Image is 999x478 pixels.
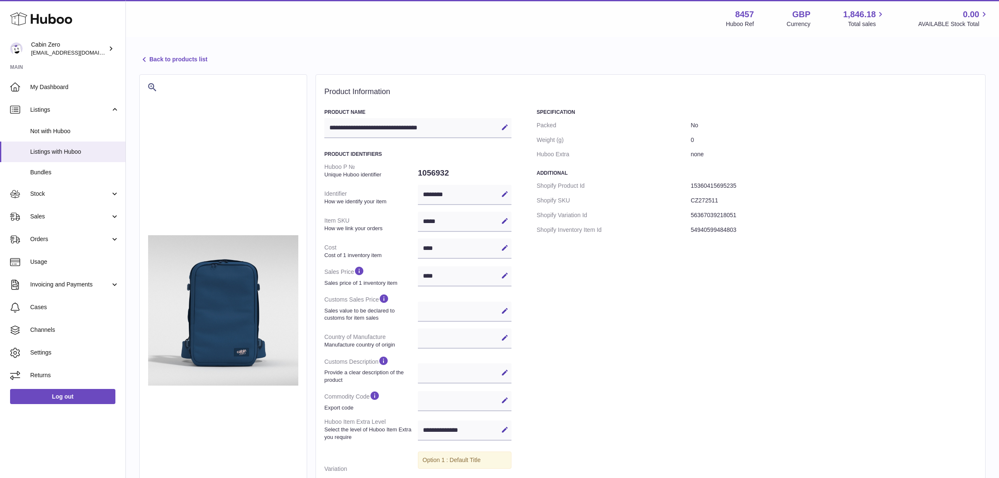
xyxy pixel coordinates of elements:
[324,462,418,476] dt: Variation
[30,326,119,334] span: Channels
[324,213,418,235] dt: Item SKU
[691,147,977,162] dd: none
[537,170,977,176] h3: Additional
[324,290,418,325] dt: Customs Sales Price
[787,20,811,28] div: Currency
[324,151,511,158] h3: Product Identifiers
[324,341,416,349] strong: Manufacture country of origin
[30,190,110,198] span: Stock
[30,148,119,156] span: Listings with Huboo
[726,20,754,28] div: Huboo Ref
[691,193,977,208] dd: CZ272511
[843,9,876,20] span: 1,846.18
[537,179,691,193] dt: Shopify Product Id
[324,198,416,205] strong: How we identify your item
[30,235,110,243] span: Orders
[30,127,119,135] span: Not with Huboo
[30,168,119,176] span: Bundles
[691,133,977,147] dd: 0
[139,55,207,65] a: Back to products list
[30,371,119,379] span: Returns
[537,208,691,223] dt: Shopify Variation Id
[324,330,418,352] dt: Country of Manufacture
[691,223,977,237] dd: 54940599484803
[537,109,977,116] h3: Specification
[324,426,416,441] strong: Select the level of Huboo Item Extra you require
[10,389,115,404] a: Log out
[691,208,977,223] dd: 56367039218051
[418,452,511,469] div: Option 1 : Default Title
[918,20,989,28] span: AVAILABLE Stock Total
[324,369,416,383] strong: Provide a clear description of the product
[30,281,110,289] span: Invoicing and Payments
[324,279,416,287] strong: Sales price of 1 inventory item
[324,240,418,262] dt: Cost
[324,415,418,444] dt: Huboo Item Extra Level
[324,252,416,259] strong: Cost of 1 inventory item
[418,164,511,182] dd: 1056932
[537,147,691,162] dt: Huboo Extra
[30,349,119,357] span: Settings
[324,307,416,322] strong: Sales value to be declared to customs for item sales
[30,83,119,91] span: My Dashboard
[537,223,691,237] dt: Shopify Inventory Item Id
[918,9,989,28] a: 0.00 AVAILABLE Stock Total
[537,193,691,208] dt: Shopify SKU
[324,225,416,232] strong: How we link your orders
[31,41,107,57] div: Cabin Zero
[324,160,418,181] dt: Huboo P №
[324,404,416,412] strong: Export code
[537,133,691,147] dt: Weight (g)
[324,352,418,387] dt: Customs Description
[735,9,754,20] strong: 8457
[691,179,977,193] dd: 15360415695235
[10,42,23,55] img: internalAdmin-8457@internal.huboo.com
[30,303,119,311] span: Cases
[691,118,977,133] dd: No
[324,262,418,290] dt: Sales Price
[324,171,416,179] strong: Unique Huboo identifier
[324,109,511,116] h3: Product Name
[963,9,979,20] span: 0.00
[792,9,810,20] strong: GBP
[31,49,123,56] span: [EMAIL_ADDRESS][DOMAIN_NAME]
[324,387,418,415] dt: Commodity Code
[324,186,418,208] dt: Identifier
[148,235,298,386] img: CLASSIC-PRO-42L-JODPHUR-BLUE-FRONT_44783319-a4ca-4063-ab42-9abdf55dbca7.jpg
[848,20,885,28] span: Total sales
[537,118,691,133] dt: Packed
[30,213,110,221] span: Sales
[843,9,886,28] a: 1,846.18 Total sales
[30,258,119,266] span: Usage
[30,106,110,114] span: Listings
[324,87,977,97] h2: Product Information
